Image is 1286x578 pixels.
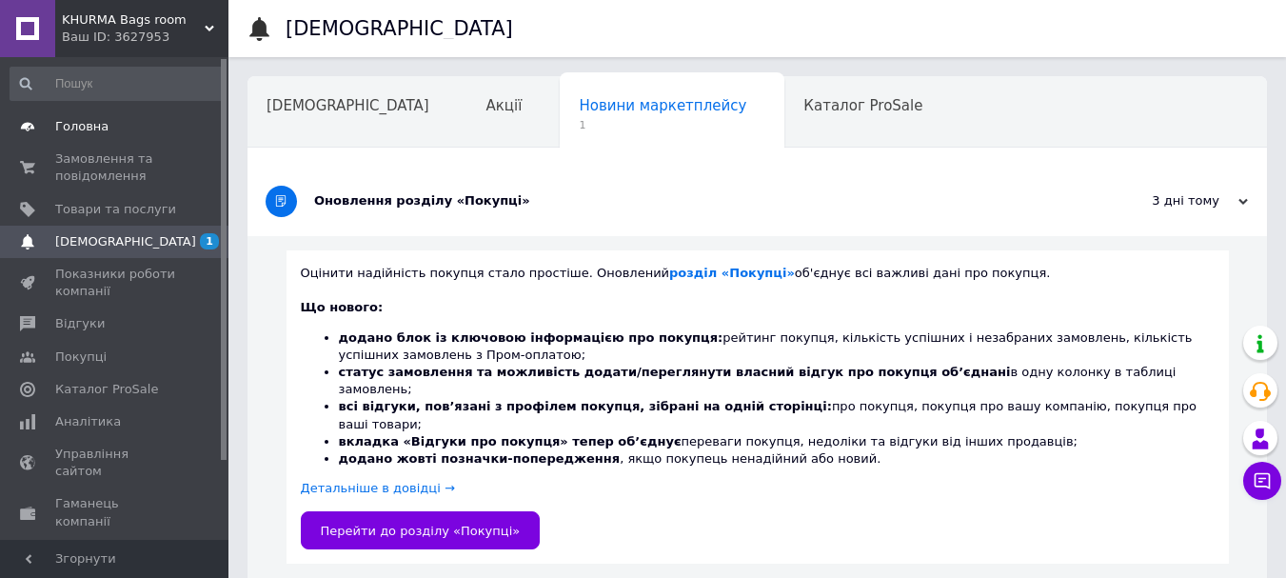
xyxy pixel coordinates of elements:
[301,265,1215,282] div: Оцінити надійність покупця стало простіше. Оновлений об'єднує всі важливі дані про покупця.
[339,365,1011,379] b: статус замовлення та можливість додати/переглянути власний відгук про покупця обʼєднані
[339,330,723,345] b: додано блок із ключовою інформацією про покупця:
[1058,192,1248,209] div: 3 дні тому
[55,266,176,300] span: Показники роботи компанії
[301,511,541,549] a: Перейти до розділу «Покупці»
[55,233,196,250] span: [DEMOGRAPHIC_DATA]
[669,266,795,280] a: розділ «Покупці»
[339,434,682,448] b: вкладка «Відгуки про покупця» тепер обʼєднує
[55,201,176,218] span: Товари та послуги
[301,300,384,314] b: Що нового:
[301,481,455,495] a: Детальніше в довідці →
[55,315,105,332] span: Відгуки
[55,381,158,398] span: Каталог ProSale
[286,17,513,40] h1: [DEMOGRAPHIC_DATA]
[579,97,746,114] span: Новини маркетплейсу
[339,451,881,466] span: , якщо покупець ненадійний або новий.
[55,413,121,430] span: Аналітика
[339,365,1177,396] span: в одну колонку в таблиці замовлень;
[339,330,1193,362] span: рейтинг покупця, кількість успішних і незабраних замовлень, кількість успішних замовлень з Пром-о...
[10,67,225,101] input: Пошук
[267,97,429,114] span: [DEMOGRAPHIC_DATA]
[55,118,109,135] span: Головна
[55,349,107,366] span: Покупці
[803,97,922,114] span: Каталог ProSale
[55,495,176,529] span: Гаманець компанії
[62,29,228,46] div: Ваш ID: 3627953
[314,192,1058,209] div: Оновлення розділу «Покупці»
[339,399,832,413] b: всі відгуки, пов’язані з профілем покупця, зібрані на одній сторінці:
[55,150,176,185] span: Замовлення та повідомлення
[62,11,205,29] span: KHURMA Bags room
[321,524,521,538] span: Перейти до розділу «Покупці»
[486,97,523,114] span: Акції
[1243,462,1281,500] button: Чат з покупцем
[55,446,176,480] span: Управління сайтом
[339,434,1078,448] span: переваги покупця, недоліки та відгуки від інших продавців;
[339,399,1197,430] span: про покупця, покупця про вашу компанію, покупця про ваші товари;
[579,118,746,132] span: 1
[200,233,219,249] span: 1
[339,451,621,466] b: додано жовті позначки-попередження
